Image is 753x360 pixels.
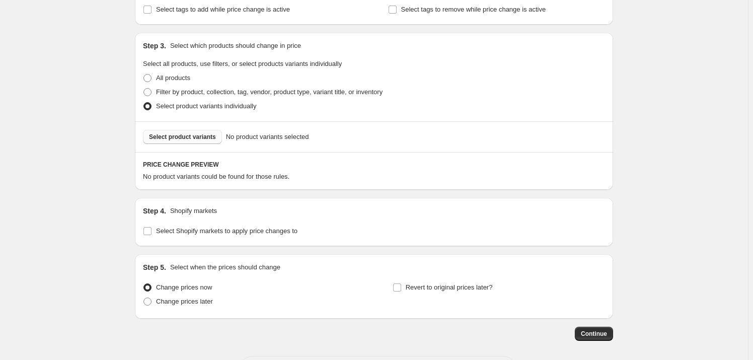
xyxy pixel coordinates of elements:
[156,74,190,82] span: All products
[143,173,289,180] span: No product variants could be found for those rules.
[401,6,546,13] span: Select tags to remove while price change is active
[143,130,222,144] button: Select product variants
[226,132,309,142] span: No product variants selected
[170,262,280,272] p: Select when the prices should change
[170,41,301,51] p: Select which products should change in price
[143,262,166,272] h2: Step 5.
[156,6,290,13] span: Select tags to add while price change is active
[149,133,216,141] span: Select product variants
[143,60,342,67] span: Select all products, use filters, or select products variants individually
[575,327,613,341] button: Continue
[143,206,166,216] h2: Step 4.
[143,161,605,169] h6: PRICE CHANGE PREVIEW
[156,102,256,110] span: Select product variants individually
[156,227,297,235] span: Select Shopify markets to apply price changes to
[406,283,493,291] span: Revert to original prices later?
[143,41,166,51] h2: Step 3.
[156,283,212,291] span: Change prices now
[156,88,383,96] span: Filter by product, collection, tag, vendor, product type, variant title, or inventory
[581,330,607,338] span: Continue
[170,206,217,216] p: Shopify markets
[156,298,213,305] span: Change prices later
